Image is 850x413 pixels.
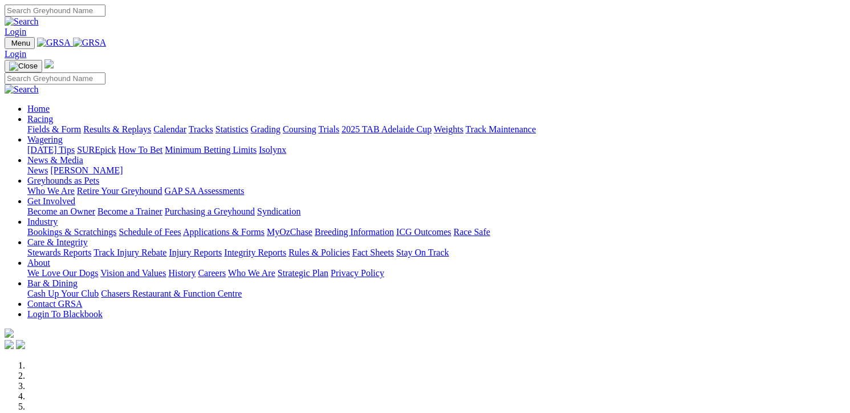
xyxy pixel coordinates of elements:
div: Get Involved [27,206,845,217]
a: Purchasing a Greyhound [165,206,255,216]
div: About [27,268,845,278]
a: Become a Trainer [97,206,162,216]
a: MyOzChase [267,227,312,237]
img: logo-grsa-white.png [44,59,54,68]
a: Schedule of Fees [119,227,181,237]
img: GRSA [73,38,107,48]
a: Login To Blackbook [27,309,103,319]
a: Integrity Reports [224,248,286,257]
a: Fact Sheets [352,248,394,257]
a: Injury Reports [169,248,222,257]
a: Coursing [283,124,316,134]
a: Breeding Information [315,227,394,237]
a: Home [27,104,50,114]
a: 2025 TAB Adelaide Cup [341,124,432,134]
a: Stay On Track [396,248,449,257]
div: Industry [27,227,845,237]
a: Race Safe [453,227,490,237]
div: News & Media [27,165,845,176]
a: SUREpick [77,145,116,155]
div: Greyhounds as Pets [27,186,845,196]
div: Racing [27,124,845,135]
div: Bar & Dining [27,289,845,299]
a: Bar & Dining [27,278,78,288]
a: Care & Integrity [27,237,88,247]
span: Menu [11,39,30,47]
a: Vision and Values [100,268,166,278]
a: Privacy Policy [331,268,384,278]
a: Minimum Betting Limits [165,145,257,155]
a: Become an Owner [27,206,95,216]
a: Applications & Forms [183,227,265,237]
a: Results & Replays [83,124,151,134]
a: Wagering [27,135,63,144]
input: Search [5,5,105,17]
a: Who We Are [228,268,275,278]
a: Track Injury Rebate [93,248,166,257]
img: Search [5,84,39,95]
button: Toggle navigation [5,37,35,49]
a: GAP SA Assessments [165,186,245,196]
a: Chasers Restaurant & Function Centre [101,289,242,298]
a: Login [5,27,26,37]
a: Weights [434,124,463,134]
a: Contact GRSA [27,299,82,309]
a: Syndication [257,206,300,216]
a: Grading [251,124,280,134]
a: Rules & Policies [288,248,350,257]
img: facebook.svg [5,340,14,349]
img: GRSA [37,38,71,48]
img: Search [5,17,39,27]
a: Racing [27,114,53,124]
a: We Love Our Dogs [27,268,98,278]
a: [PERSON_NAME] [50,165,123,175]
a: Bookings & Scratchings [27,227,116,237]
div: Wagering [27,145,845,155]
a: Tracks [189,124,213,134]
a: News & Media [27,155,83,165]
a: ICG Outcomes [396,227,451,237]
img: Close [9,62,38,71]
a: Get Involved [27,196,75,206]
a: Calendar [153,124,186,134]
a: Cash Up Your Club [27,289,99,298]
a: Strategic Plan [278,268,328,278]
a: Retire Your Greyhound [77,186,162,196]
a: Fields & Form [27,124,81,134]
a: [DATE] Tips [27,145,75,155]
a: Stewards Reports [27,248,91,257]
img: twitter.svg [16,340,25,349]
div: Care & Integrity [27,248,845,258]
a: About [27,258,50,268]
a: Careers [198,268,226,278]
input: Search [5,72,105,84]
a: Who We Are [27,186,75,196]
a: Isolynx [259,145,286,155]
a: Track Maintenance [466,124,536,134]
a: Trials [318,124,339,134]
a: News [27,165,48,175]
a: Login [5,49,26,59]
a: How To Bet [119,145,163,155]
a: History [168,268,196,278]
a: Greyhounds as Pets [27,176,99,185]
img: logo-grsa-white.png [5,329,14,338]
a: Statistics [215,124,249,134]
a: Industry [27,217,58,226]
button: Toggle navigation [5,60,42,72]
